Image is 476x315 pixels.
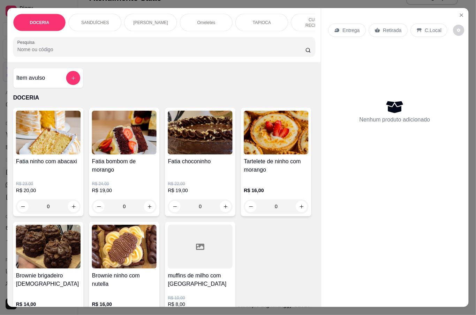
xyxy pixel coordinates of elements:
[93,201,105,212] button: decrease-product-quantity
[13,94,315,102] p: DOCERIA
[92,181,157,187] p: R$ 24,00
[425,27,441,34] p: C.Local
[92,271,157,288] h4: Brownie ninho com nutella
[81,20,109,25] p: SANDUÍCHES
[197,20,216,25] p: Omeletes
[16,157,81,166] h4: Fatia ninho com abacaxi
[168,301,233,308] p: R$ 8,00
[17,201,29,212] button: decrease-product-quantity
[168,181,233,187] p: R$ 22,00
[168,157,233,166] h4: Fatia choconinho
[168,271,233,288] h4: muffins de milho com [GEOGRAPHIC_DATA]
[17,46,305,53] input: Pesquisa
[17,39,37,45] label: Pesquisa
[220,201,231,212] button: increase-product-quantity
[168,111,233,155] img: product-image
[244,157,309,174] h4: Tartelete de ninho com morango
[253,20,271,25] p: TAPIOCA
[133,20,168,25] p: [PERSON_NAME]
[245,201,256,212] button: decrease-product-quantity
[244,111,309,155] img: product-image
[68,201,79,212] button: increase-product-quantity
[16,111,81,155] img: product-image
[92,187,157,194] p: R$ 19,00
[92,225,157,269] img: product-image
[168,296,233,301] p: R$ 10,00
[244,187,309,194] p: R$ 16,00
[168,187,233,194] p: R$ 19,00
[16,301,81,308] p: R$ 14,00
[297,17,338,28] p: CUSCUZ RECHEADO
[92,157,157,174] h4: Fatia bombom de morango
[383,27,401,34] p: Retirada
[296,201,307,212] button: increase-product-quantity
[30,20,49,25] p: DOCERIA
[16,271,81,288] h4: Brownie brigadeiro [DEMOGRAPHIC_DATA]
[16,74,45,82] h4: Item avulso
[92,301,157,308] p: R$ 16,00
[453,25,464,36] button: decrease-product-quantity
[16,187,81,194] p: R$ 20,00
[92,111,157,155] img: product-image
[456,9,467,21] button: Close
[66,71,80,85] button: add-separate-item
[342,27,360,34] p: Entrega
[169,201,181,212] button: decrease-product-quantity
[144,201,155,212] button: increase-product-quantity
[360,116,430,124] p: Nenhum produto adicionado
[16,225,81,269] img: product-image
[16,181,81,187] p: R$ 23,00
